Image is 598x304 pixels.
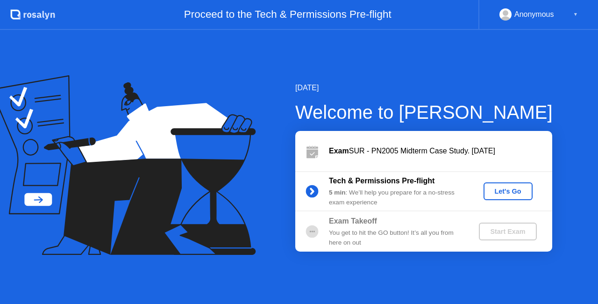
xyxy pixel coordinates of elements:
b: Exam Takeoff [329,217,377,225]
div: Let's Go [487,188,529,195]
button: Let's Go [484,182,533,200]
div: Start Exam [483,228,533,235]
div: SUR - PN2005 Midterm Case Study. [DATE] [329,145,552,157]
div: ▼ [573,8,578,21]
div: Anonymous [514,8,554,21]
div: : We’ll help you prepare for a no-stress exam experience [329,188,463,207]
div: Welcome to [PERSON_NAME] [295,98,553,126]
div: You get to hit the GO button! It’s all you from here on out [329,228,463,247]
div: [DATE] [295,82,553,94]
button: Start Exam [479,223,536,240]
b: Tech & Permissions Pre-flight [329,177,434,185]
b: Exam [329,147,349,155]
b: 5 min [329,189,346,196]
